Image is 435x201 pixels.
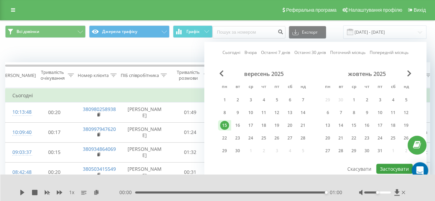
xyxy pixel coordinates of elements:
div: 27 [285,134,294,143]
div: 25 [389,134,398,143]
a: 380503415549 [83,166,116,172]
abbr: понеділок [323,82,333,92]
div: вт 28 жовт 2025 р. [334,146,347,156]
div: 17 [246,121,255,130]
div: чт 2 жовт 2025 р. [360,95,373,105]
div: ср 22 жовт 2025 р. [347,133,360,143]
div: ср 17 вер 2025 р. [244,120,257,131]
div: 26 [272,134,281,143]
div: сб 18 жовт 2025 р. [387,120,400,131]
div: 10 [376,108,384,117]
abbr: субота [285,82,295,92]
button: Експорт [289,26,326,38]
span: 00:00 [119,189,135,196]
div: [PERSON_NAME] [1,72,36,78]
span: Налаштування профілю [348,7,402,13]
abbr: вівторок [232,82,243,92]
div: ср 1 жовт 2025 р. [347,95,360,105]
div: 8 [349,108,358,117]
div: 10:09:40 [12,126,26,139]
div: Тривалість розмови [175,69,202,81]
div: пн 8 вер 2025 р. [218,108,231,118]
div: чт 23 жовт 2025 р. [360,133,373,143]
a: 380980258938 [83,106,116,112]
div: 24 [376,134,384,143]
abbr: неділя [298,82,308,92]
div: Open Intercom Messenger [412,162,428,179]
button: Скасувати [344,164,375,174]
div: чт 11 вер 2025 р. [257,108,270,118]
div: Accessibility label [376,191,379,194]
div: 23 [362,134,371,143]
div: пт 5 вер 2025 р. [270,95,283,105]
span: Вихід [414,7,426,13]
div: 18 [389,121,398,130]
div: пт 3 жовт 2025 р. [373,95,387,105]
div: 17 [376,121,384,130]
abbr: четвер [362,82,372,92]
abbr: п’ятниця [272,82,282,92]
div: 30 [362,146,371,155]
button: Графік [173,25,213,38]
div: 5 [402,96,411,104]
td: 01:49 [169,102,212,122]
div: 15 [349,121,358,130]
div: нд 12 жовт 2025 р. [400,108,413,118]
abbr: середа [246,82,256,92]
div: чт 4 вер 2025 р. [257,95,270,105]
a: Попередній місяць [370,49,409,56]
div: ср 10 вер 2025 р. [244,108,257,118]
div: нд 26 жовт 2025 р. [400,133,413,143]
td: 00:20 [33,162,76,182]
div: нд 5 жовт 2025 р. [400,95,413,105]
div: сб 4 жовт 2025 р. [387,95,400,105]
div: 3 [376,96,384,104]
div: пн 29 вер 2025 р. [218,146,231,156]
div: 29 [349,146,358,155]
div: 3 [246,96,255,104]
div: ср 24 вер 2025 р. [244,133,257,143]
div: пт 17 жовт 2025 р. [373,120,387,131]
div: 24 [246,134,255,143]
div: сб 20 вер 2025 р. [283,120,296,131]
div: вт 7 жовт 2025 р. [334,108,347,118]
div: нд 7 вер 2025 р. [296,95,309,105]
div: пн 13 жовт 2025 р. [321,120,334,131]
div: вт 30 вер 2025 р. [231,146,244,156]
div: чт 25 вер 2025 р. [257,133,270,143]
td: 00:31 [169,162,212,182]
td: 01:24 [169,122,212,142]
a: Останні 7 днів [261,49,290,56]
div: 14 [336,121,345,130]
div: 2 [233,96,242,104]
div: чт 16 жовт 2025 р. [360,120,373,131]
div: 27 [323,146,332,155]
div: пн 6 жовт 2025 р. [321,108,334,118]
td: [PERSON_NAME] [121,162,169,182]
div: чт 30 жовт 2025 р. [360,146,373,156]
div: сб 6 вер 2025 р. [283,95,296,105]
div: пт 19 вер 2025 р. [270,120,283,131]
div: вт 9 вер 2025 р. [231,108,244,118]
a: Вчора [244,49,257,56]
abbr: четвер [259,82,269,92]
div: сб 13 вер 2025 р. [283,108,296,118]
div: 5 [272,96,281,104]
div: чт 9 жовт 2025 р. [360,108,373,118]
div: вт 21 жовт 2025 р. [334,133,347,143]
div: 10 [246,108,255,117]
div: пт 26 вер 2025 р. [270,133,283,143]
div: 11 [389,108,398,117]
td: 01:32 [169,142,212,162]
div: Номер клієнта [78,72,109,78]
div: вт 23 вер 2025 р. [231,133,244,143]
div: вт 2 вер 2025 р. [231,95,244,105]
div: пн 20 жовт 2025 р. [321,133,334,143]
div: пн 1 вер 2025 р. [218,95,231,105]
div: 26 [402,134,411,143]
abbr: неділя [401,82,411,92]
div: Тривалість очікування [39,69,66,81]
div: 28 [298,134,307,143]
div: 28 [336,146,345,155]
div: чт 18 вер 2025 р. [257,120,270,131]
